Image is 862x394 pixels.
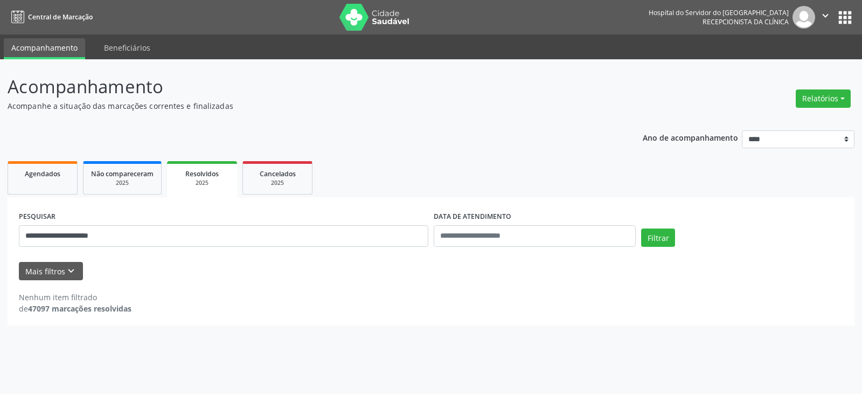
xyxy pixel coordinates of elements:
a: Acompanhamento [4,38,85,59]
span: Não compareceram [91,169,154,178]
a: Central de Marcação [8,8,93,26]
p: Acompanhe a situação das marcações correntes e finalizadas [8,100,600,112]
label: PESQUISAR [19,209,55,225]
span: Agendados [25,169,60,178]
label: DATA DE ATENDIMENTO [434,209,511,225]
i: keyboard_arrow_down [65,265,77,277]
div: de [19,303,131,314]
div: 2025 [91,179,154,187]
span: Recepcionista da clínica [703,17,789,26]
div: 2025 [175,179,230,187]
div: Nenhum item filtrado [19,292,131,303]
i:  [819,10,831,22]
img: img [793,6,815,29]
a: Beneficiários [96,38,158,57]
button:  [815,6,836,29]
p: Acompanhamento [8,73,600,100]
span: Cancelados [260,169,296,178]
div: 2025 [251,179,304,187]
span: Resolvidos [185,169,219,178]
p: Ano de acompanhamento [643,130,738,144]
span: Central de Marcação [28,12,93,22]
button: Filtrar [641,229,675,247]
button: Mais filtroskeyboard_arrow_down [19,262,83,281]
button: apps [836,8,854,27]
div: Hospital do Servidor do [GEOGRAPHIC_DATA] [649,8,789,17]
strong: 47097 marcações resolvidas [28,303,131,314]
button: Relatórios [796,89,851,108]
